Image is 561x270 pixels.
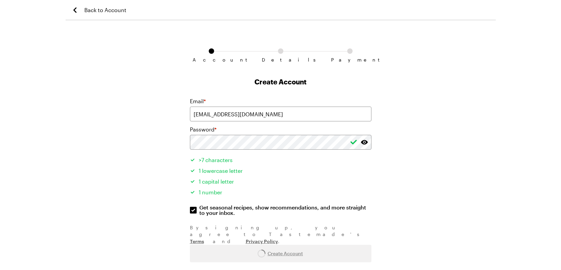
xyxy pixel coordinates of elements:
[193,57,230,63] span: Account
[199,189,222,195] span: 1 number
[199,167,243,174] span: 1 lowercase letter
[190,207,197,214] input: Get seasonal recipes, show recommendations, and more straight to your inbox.
[246,238,278,244] a: Privacy Policy
[190,224,371,245] div: By signing up , you agree to Tastemade's and .
[199,205,372,216] span: Get seasonal recipes, show recommendations, and more straight to your inbox.
[199,178,234,185] span: 1 capital letter
[190,77,371,86] h1: Create Account
[84,6,126,14] span: Back to Account
[190,125,216,133] label: Password
[199,157,233,163] span: >7 characters
[190,238,204,244] a: Terms
[262,57,299,63] span: Details
[190,97,206,105] label: Email
[331,57,369,63] span: Payment
[190,48,371,57] ol: Subscription checkout form navigation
